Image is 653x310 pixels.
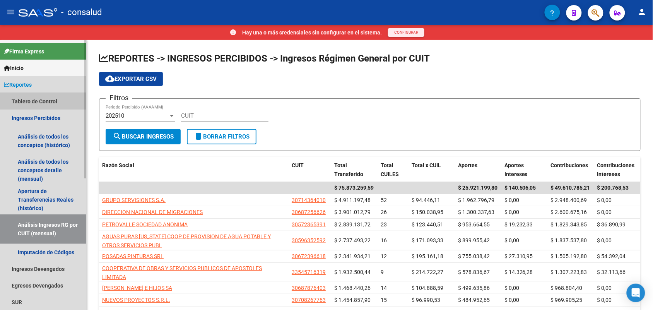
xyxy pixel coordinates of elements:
span: [PERSON_NAME] E HIJOS SA [102,285,172,291]
span: $ 2.737.493,22 [334,237,371,243]
span: $ 0,00 [597,209,612,215]
p: Hay una o más credenciales sin configurar en el sistema. [242,28,382,37]
span: $ 3.901.012,79 [334,209,371,215]
span: POSADAS PINTURAS SRL [102,253,164,259]
span: $ 94.446,11 [412,197,440,203]
span: 30596352592 [292,237,326,243]
span: $ 0,00 [597,285,612,291]
span: Inicio [4,64,24,72]
span: $ 969.905,25 [551,297,583,303]
span: 30687876403 [292,285,326,291]
span: $ 1.300.337,63 [458,209,494,215]
span: 14 [381,285,387,291]
span: 12 [381,253,387,259]
span: Contribuciones [551,162,588,168]
span: 16 [381,237,387,243]
span: $ 75.873.259,59 [334,185,374,191]
span: Aportes [458,162,477,168]
span: 23 [381,221,387,228]
span: AGUAS PURAS [US_STATE] COOP DE PROVISION DE AGUA POTABLE Y OTROS SERVICIOS PUBL [102,233,271,248]
span: $ 1.962.796,79 [458,197,494,203]
datatable-header-cell: Aportes [455,157,501,183]
span: $ 104.888,59 [412,285,443,291]
datatable-header-cell: Total CUILES [378,157,409,183]
button: Buscar Ingresos [106,129,181,144]
datatable-header-cell: Total x CUIL [409,157,455,183]
datatable-header-cell: CUIT [289,157,331,183]
span: 9 [381,269,384,275]
span: $ 19.232,33 [504,221,533,228]
span: $ 123.440,51 [412,221,443,228]
span: $ 1.505.192,80 [551,253,587,259]
span: 30672396618 [292,253,326,259]
span: Firma Express [4,47,44,56]
mat-icon: delete [194,132,203,141]
span: REPORTES -> INGRESOS PERCIBIDOS -> Ingresos Régimen General por CUIT [99,53,430,64]
span: Borrar Filtros [194,133,250,140]
span: $ 0,00 [504,209,519,215]
span: - consalud [61,4,102,21]
span: $ 0,00 [597,197,612,203]
span: CUIT [292,162,304,168]
span: Razón Social [102,162,134,168]
span: 30687256626 [292,209,326,215]
span: $ 1.468.440,26 [334,285,371,291]
mat-icon: cloud_download [105,74,115,83]
button: Borrar Filtros [187,129,256,144]
mat-icon: person [638,7,647,17]
span: GRUPO SERVISIONES S.A. [102,197,166,203]
span: $ 195.161,18 [412,253,443,259]
span: $ 484.952,65 [458,297,490,303]
div: Open Intercom Messenger [627,284,645,302]
span: $ 0,00 [504,197,519,203]
span: $ 1.829.343,85 [551,221,587,228]
span: $ 2.839.131,72 [334,221,371,228]
span: 52 [381,197,387,203]
span: DIRECCION NACIONAL DE MIGRACIONES [102,209,203,215]
span: Exportar CSV [105,75,157,82]
span: $ 953.664,55 [458,221,490,228]
span: $ 0,00 [597,297,612,303]
span: $ 1.932.500,44 [334,269,371,275]
span: $ 1.837.537,80 [551,237,587,243]
span: Reportes [4,80,32,89]
datatable-header-cell: Total Transferido [331,157,378,183]
span: $ 2.600.675,16 [551,209,587,215]
datatable-header-cell: Contribuciones Intereses [594,157,641,183]
span: $ 25.921.199,80 [458,185,497,191]
span: $ 171.093,33 [412,237,443,243]
span: $ 499.635,86 [458,285,490,291]
span: $ 150.038,95 [412,209,443,215]
span: $ 2.341.934,21 [334,253,371,259]
span: $ 899.955,42 [458,237,490,243]
span: $ 54.392,04 [597,253,626,259]
span: $ 0,00 [504,285,519,291]
span: $ 0,00 [597,237,612,243]
datatable-header-cell: Contribuciones [548,157,594,183]
span: $ 14.326,28 [504,269,533,275]
span: 30572365391 [292,221,326,228]
span: $ 96.990,53 [412,297,440,303]
span: $ 140.506,05 [504,185,536,191]
span: NUEVOS PROYECTOS S.R.L. [102,297,170,303]
span: Total Transferido [334,162,363,177]
span: 33545716319 [292,269,326,275]
span: 15 [381,297,387,303]
span: $ 755.038,42 [458,253,490,259]
button: Exportar CSV [99,72,163,86]
span: 30708267763 [292,297,326,303]
span: $ 1.454.857,90 [334,297,371,303]
span: Total x CUIL [412,162,441,168]
span: COOPERATIVA DE OBRAS Y SERVICIOS PUBLICOS DE APOSTOLES LIMITADA [102,265,262,280]
span: $ 1.307.223,83 [551,269,587,275]
span: $ 32.113,66 [597,269,626,275]
span: $ 200.768,53 [597,185,629,191]
span: PETROVALLE SOCIEDAD ANONIMA [102,221,188,228]
span: $ 27.310,95 [504,253,533,259]
span: Aportes Intereses [504,162,528,177]
span: Buscar Ingresos [113,133,174,140]
span: 202510 [106,112,124,119]
span: Total CUILES [381,162,399,177]
span: $ 0,00 [504,237,519,243]
span: Contribuciones Intereses [597,162,635,177]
